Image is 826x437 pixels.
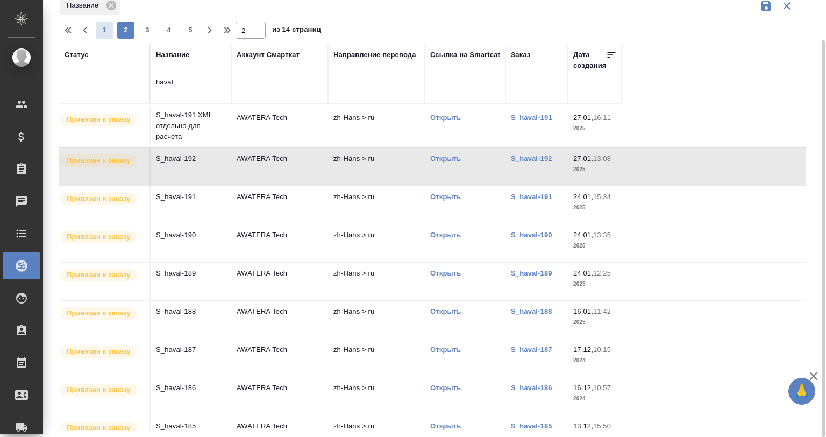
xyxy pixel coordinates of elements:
p: 2025 [573,123,616,134]
div: Ссылка на Smartcat [430,50,500,60]
a: S_haval-192 [511,154,552,163]
p: 16:11 [593,114,611,122]
td: AWATERA Tech [231,224,328,262]
button: 5 [182,22,199,39]
span: 3 [139,25,156,36]
p: 2025 [573,202,616,213]
a: S_haval-185 [511,422,552,430]
p: 13.12, [573,422,593,430]
span: 1 [96,25,113,36]
div: Заказ [511,50,530,60]
span: 5 [182,25,199,36]
p: zh-Hans > ru [333,230,419,241]
p: 2025 [573,241,616,251]
a: S_haval-189 [511,269,552,277]
button: 🙏 [788,378,815,405]
td: AWATERA Tech [231,301,328,339]
span: из 14 страниц [272,23,321,39]
td: AWATERA Tech [231,339,328,377]
p: 2025 [573,164,616,175]
p: zh-Hans > ru [333,268,419,279]
p: 2025 [573,317,616,328]
p: zh-Hans > ru [333,383,419,393]
td: AWATERA Tech [231,186,328,224]
a: S_haval-190 [511,231,552,239]
p: zh-Hans > ru [333,112,419,123]
p: zh-Hans > ru [333,192,419,202]
a: Открыть [430,384,461,392]
td: AWATERA Tech [231,148,328,186]
p: zh-Hans > ru [333,421,419,432]
td: AWATERA Tech [231,377,328,415]
p: 12:25 [593,269,611,277]
p: 15:34 [593,193,611,201]
a: Открыть [430,193,461,201]
p: S_haval-188 [156,306,226,317]
p: Привязан к заказу [67,155,131,166]
span: 🙏 [793,380,811,403]
a: Открыть [430,269,461,277]
p: Привязан к заказу [67,384,131,395]
p: Привязан к заказу [67,193,131,204]
p: 11:42 [593,307,611,315]
p: 2024 [573,355,616,366]
a: Открыть [430,114,461,122]
p: S_haval-191 XML отдельно для расчета [156,110,226,142]
p: 2025 [573,279,616,290]
p: 15:50 [593,422,611,430]
p: Привязан к заказу [67,114,131,125]
a: S_haval-187 [511,346,552,354]
p: 24.01, [573,231,593,239]
a: S_haval-186 [511,384,552,392]
p: Привязан к заказу [67,231,131,242]
a: Открыть [430,346,461,354]
p: zh-Hans > ru [333,153,419,164]
p: 10:15 [593,346,611,354]
button: 1 [96,22,113,39]
a: S_haval-188 [511,307,552,315]
a: Открыть [430,154,461,163]
button: 3 [139,22,156,39]
p: Привязан к заказу [67,422,131,433]
p: 24.01, [573,193,593,201]
p: Привязан к заказу [67,308,131,319]
a: Открыть [430,231,461,239]
div: Дата создания [573,50,606,71]
p: Привязан к заказу [67,270,131,280]
a: S_haval-191 [511,114,552,122]
p: 24.01, [573,269,593,277]
a: Открыть [430,422,461,430]
p: 10:57 [593,384,611,392]
p: zh-Hans > ru [333,306,419,317]
p: S_haval-190 [156,230,226,241]
p: 17.12, [573,346,593,354]
p: zh-Hans > ru [333,344,419,355]
p: 27.01, [573,114,593,122]
p: S_haval-185 [156,421,226,432]
a: Открыть [430,307,461,315]
div: Аккаунт Смарткат [237,50,300,60]
p: 27.01, [573,154,593,163]
span: 4 [160,25,177,36]
div: Статус [65,50,89,60]
p: S_haval-186 [156,383,226,393]
a: S_haval-191 [511,193,552,201]
button: 4 [160,22,177,39]
td: AWATERA Tech [231,107,328,145]
p: 2024 [573,393,616,404]
p: S_haval-191 [156,192,226,202]
p: 13:08 [593,154,611,163]
p: 13:35 [593,231,611,239]
p: S_haval-189 [156,268,226,279]
p: 16.12, [573,384,593,392]
p: Привязан к заказу [67,346,131,357]
p: 16.01, [573,307,593,315]
p: S_haval-192 [156,153,226,164]
p: S_haval-187 [156,344,226,355]
div: Направление перевода [333,50,416,60]
td: AWATERA Tech [231,263,328,300]
div: Название [156,50,189,60]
